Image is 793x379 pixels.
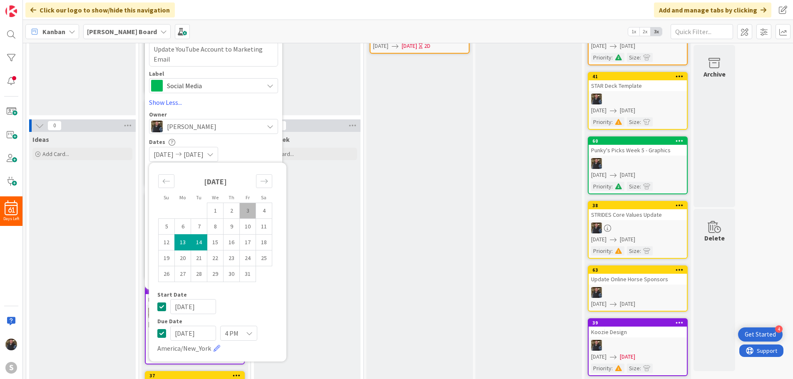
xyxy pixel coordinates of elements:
[589,327,687,337] div: Koozie Design
[592,74,687,79] div: 41
[591,117,612,126] div: Priority
[87,27,157,36] b: [PERSON_NAME] Board
[224,219,240,235] td: Choose Thursday, 10/09/2025 12:00 PM as your check-out date. It’s available.
[589,202,687,209] div: 38
[164,194,169,201] small: Su
[591,171,607,179] span: [DATE]
[373,42,388,50] span: [DATE]
[224,203,240,219] td: Choose Thursday, 10/02/2025 12:00 PM as your check-out date. It’s available.
[256,174,272,188] div: Move forward to switch to the next month.
[240,235,256,250] td: Choose Friday, 10/17/2025 12:00 PM as your check-out date. It’s available.
[8,207,15,213] span: 61
[191,235,207,250] td: Selected as end date. Tuesday, 10/14/2025 12:00 PM
[175,250,191,266] td: Choose Monday, 10/20/2025 12:00 PM as your check-out date. It’s available.
[159,235,175,250] td: Choose Sunday, 10/12/2025 12:00 PM as your check-out date. It’s available.
[146,287,244,294] div: 40
[591,246,612,255] div: Priority
[256,219,272,235] td: Choose Saturday, 10/11/2025 12:00 PM as your check-out date. It’s available.
[591,235,607,244] span: [DATE]
[207,266,224,282] td: Choose Wednesday, 10/29/2025 12:00 PM as your check-out date. It’s available.
[591,287,602,298] img: CC
[620,235,635,244] span: [DATE]
[627,246,640,255] div: Size
[159,219,175,235] td: Choose Sunday, 10/05/2025 12:00 PM as your check-out date. It’s available.
[207,250,224,266] td: Choose Wednesday, 10/22/2025 12:00 PM as your check-out date. It’s available.
[225,327,239,339] span: 4 PM
[591,53,612,62] div: Priority
[17,1,38,11] span: Support
[627,53,640,62] div: Size
[640,364,641,373] span: :
[184,149,204,159] span: [DATE]
[620,42,635,50] span: [DATE]
[589,80,687,91] div: STAR Deck Template
[204,177,227,186] strong: [DATE]
[628,27,639,36] span: 1x
[627,364,640,373] div: Size
[149,111,167,117] span: Owner
[640,246,641,255] span: :
[589,202,687,220] div: 38STRIDES Core Values Update
[591,364,612,373] div: Priority
[246,194,250,201] small: Fr
[148,331,217,349] div: Time in [GEOGRAPHIC_DATA]
[154,149,174,159] span: [DATE]
[146,307,244,318] div: CC
[224,235,240,250] td: Choose Thursday, 10/16/2025 12:00 PM as your check-out date. It’s available.
[207,219,224,235] td: Choose Wednesday, 10/08/2025 12:00 PM as your check-out date. It’s available.
[589,266,687,274] div: 63
[25,2,175,17] div: Click our logo to show/hide this navigation
[591,158,602,169] img: CC
[175,235,191,250] td: Selected as start date. Monday, 10/13/2025 12:00 PM
[589,223,687,233] div: CC
[191,250,207,266] td: Choose Tuesday, 10/21/2025 12:00 PM as your check-out date. It’s available.
[745,330,776,339] div: Get Started
[592,138,687,144] div: 60
[589,319,687,327] div: 39
[640,53,641,62] span: :
[591,42,607,50] span: [DATE]
[229,194,234,201] small: Th
[671,24,733,39] input: Quick Filter...
[191,219,207,235] td: Choose Tuesday, 10/07/2025 12:00 PM as your check-out date. It’s available.
[775,325,783,333] div: 4
[589,340,687,351] div: CC
[738,327,783,342] div: Open Get Started checklist, remaining modules: 4
[591,340,602,351] img: CC
[589,209,687,220] div: STRIDES Core Values Update
[589,266,687,285] div: 63Update Online Horse Sponsors
[589,73,687,80] div: 41
[589,137,687,156] div: 60Punky's Picks Week 5 - Graphics
[240,266,256,282] td: Choose Friday, 10/31/2025 12:00 PM as your check-out date. It’s available.
[592,320,687,326] div: 39
[240,203,256,219] td: Choose Friday, 10/03/2025 12:00 PM as your check-out date. It’s available.
[148,307,159,318] img: CC
[207,235,224,250] td: Choose Wednesday, 10/15/2025 12:00 PM as your check-out date. It’s available.
[424,42,430,50] div: 2D
[149,71,164,77] span: Label
[159,266,175,282] td: Choose Sunday, 10/26/2025 12:00 PM as your check-out date. It’s available.
[402,42,417,50] span: [DATE]
[589,137,687,145] div: 60
[592,267,687,273] div: 63
[5,5,17,17] img: Visit kanbanzone.com
[591,106,607,115] span: [DATE]
[589,319,687,337] div: 39Koozie Design
[651,27,662,36] span: 3x
[149,42,278,67] textarea: Update YouTube Account to Marketing Email
[170,326,216,341] input: MM/DD/YYYY
[148,320,164,329] span: [DATE]
[612,246,613,255] span: :
[591,182,612,191] div: Priority
[224,250,240,266] td: Choose Thursday, 10/23/2025 12:00 PM as your check-out date. It’s available.
[704,69,726,79] div: Archive
[612,182,613,191] span: :
[256,203,272,219] td: Choose Saturday, 10/04/2025 12:00 PM as your check-out date. It’s available.
[212,194,219,201] small: We
[207,203,224,219] td: Choose Wednesday, 10/01/2025 12:00 PM as your check-out date. It’s available.
[639,27,651,36] span: 2x
[589,145,687,156] div: Punky's Picks Week 5 - Graphics
[149,167,281,292] div: Calendar
[589,274,687,285] div: Update Online Horse Sponsors
[179,194,186,201] small: Mo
